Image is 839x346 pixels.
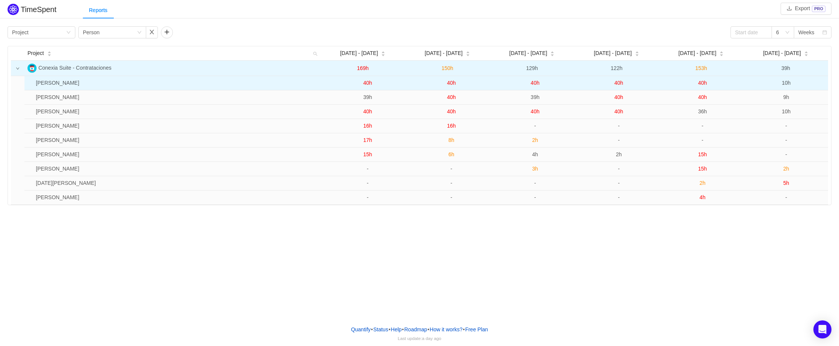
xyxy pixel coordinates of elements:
[466,53,470,55] i: icon: caret-down
[161,26,173,38] button: icon: plus
[465,324,489,335] button: Free Plan
[679,49,717,57] span: [DATE] - [DATE]
[720,53,724,55] i: icon: caret-down
[531,80,539,86] span: 40h
[614,108,623,114] span: 40h
[47,53,51,55] i: icon: caret-down
[363,137,372,143] span: 17h
[398,336,441,341] span: Last update:
[786,151,787,157] span: -
[532,166,538,172] span: 3h
[698,151,707,157] span: 15h
[526,65,538,71] span: 129h
[33,191,326,204] td: Esteban Corigliano
[614,80,623,86] span: 40h
[804,53,808,55] i: icon: caret-down
[720,50,724,53] i: icon: caret-up
[425,49,463,57] span: [DATE] - [DATE]
[357,65,368,71] span: 169h
[783,166,789,172] span: 2h
[698,166,707,172] span: 15h
[28,49,44,57] span: Project
[402,326,404,332] span: •
[47,50,51,53] i: icon: caret-up
[363,151,372,157] span: 15h
[390,324,402,335] a: Help
[698,80,707,86] span: 40h
[66,30,71,35] i: icon: down
[33,119,326,133] td: Ivan Dario Useche Mendez
[33,90,326,105] td: Maryori Torres
[695,65,707,71] span: 153h
[635,53,639,55] i: icon: caret-down
[388,326,390,332] span: •
[550,53,555,55] i: icon: caret-down
[367,166,369,172] span: -
[534,194,536,200] span: -
[719,50,724,55] div: Sort
[447,108,455,114] span: 40h
[700,194,706,200] span: 4h
[340,49,378,57] span: [DATE] - [DATE]
[635,50,639,53] i: icon: caret-up
[614,94,623,100] span: 40h
[594,49,632,57] span: [DATE] - [DATE]
[550,50,555,55] div: Sort
[381,50,385,55] div: Sort
[137,30,142,35] i: icon: down
[451,180,452,186] span: -
[786,194,787,200] span: -
[822,30,827,35] i: icon: calendar
[786,123,787,129] span: -
[422,336,441,341] span: a day ago
[783,180,789,186] span: 5h
[785,30,790,35] i: icon: down
[371,326,373,332] span: •
[21,5,57,14] h2: TimeSpent
[351,324,371,335] a: Quantify
[33,162,326,176] td: Yurani Bolanos
[783,94,789,100] span: 9h
[534,123,536,129] span: -
[698,108,707,114] span: 36h
[381,50,385,53] i: icon: caret-up
[33,176,326,191] td: Lucia Roldan
[404,324,428,335] a: Roadmap
[33,133,326,148] td: Johana Torres
[451,166,452,172] span: -
[83,2,113,19] div: Reports
[466,50,470,55] div: Sort
[12,27,29,38] div: Project
[813,320,831,338] div: Open Intercom Messenger
[28,64,37,73] img: CS
[531,94,539,100] span: 39h
[367,180,369,186] span: -
[8,4,19,15] img: Quantify logo
[33,105,326,119] td: Cesar Diaz
[310,46,321,60] i: icon: search
[47,50,52,55] div: Sort
[509,49,547,57] span: [DATE] - [DATE]
[782,108,790,114] span: 10h
[448,137,454,143] span: 8h
[804,50,808,55] div: Sort
[618,123,620,129] span: -
[146,26,158,38] button: icon: close
[804,50,808,53] i: icon: caret-up
[618,180,620,186] span: -
[363,123,372,129] span: 16h
[532,137,538,143] span: 2h
[781,3,831,15] button: icon: downloadExportPRO
[776,27,779,38] div: 6
[616,151,622,157] span: 2h
[16,67,20,70] i: icon: down
[447,80,455,86] span: 40h
[363,94,372,100] span: 39h
[363,108,372,114] span: 40h
[635,50,639,55] div: Sort
[33,148,326,162] td: Esteban Merchán
[429,324,463,335] button: How it works?
[451,194,452,200] span: -
[698,94,707,100] span: 40h
[428,326,429,332] span: •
